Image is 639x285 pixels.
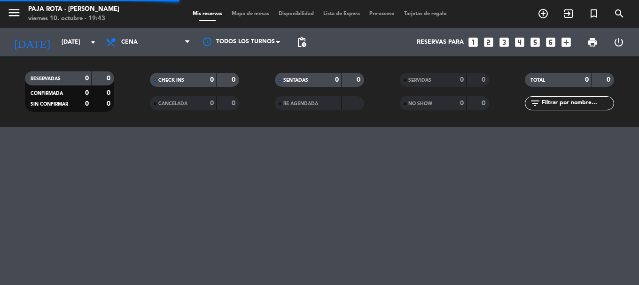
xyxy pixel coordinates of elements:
strong: 0 [357,77,362,83]
i: filter_list [530,98,541,109]
span: Mis reservas [188,11,227,16]
span: Disponibilidad [274,11,319,16]
i: add_box [560,36,572,48]
i: [DATE] [7,32,57,53]
div: LOG OUT [606,28,632,56]
span: CHECK INS [158,78,184,83]
div: PAJA ROTA - [PERSON_NAME] [28,5,119,14]
span: CANCELADA [158,101,187,106]
span: SERVIDAS [408,78,431,83]
span: CONFIRMADA [31,91,63,96]
strong: 0 [85,100,89,107]
button: menu [7,6,21,23]
span: RESERVADAS [31,77,61,81]
i: looks_two [483,36,495,48]
i: looks_6 [545,36,557,48]
i: looks_5 [529,36,541,48]
strong: 0 [585,77,589,83]
input: Filtrar por nombre... [541,98,614,108]
span: NO SHOW [408,101,432,106]
strong: 0 [107,90,112,96]
strong: 0 [85,75,89,82]
strong: 0 [607,77,612,83]
strong: 0 [460,100,464,107]
span: Lista de Espera [319,11,365,16]
div: viernes 10. octubre - 19:43 [28,14,119,23]
span: RE AGENDADA [283,101,318,106]
i: arrow_drop_down [87,37,99,48]
strong: 0 [460,77,464,83]
span: Mapa de mesas [227,11,274,16]
span: print [587,37,598,48]
strong: 0 [482,77,487,83]
i: looks_one [467,36,479,48]
strong: 0 [85,90,89,96]
strong: 0 [482,100,487,107]
i: turned_in_not [588,8,600,19]
strong: 0 [335,77,339,83]
i: looks_4 [514,36,526,48]
strong: 0 [232,100,237,107]
i: power_settings_new [613,37,624,48]
span: Reservas para [417,39,464,46]
i: exit_to_app [563,8,574,19]
span: Cena [121,39,138,46]
strong: 0 [107,100,112,107]
strong: 0 [107,75,112,82]
span: Tarjetas de regalo [399,11,452,16]
i: search [614,8,625,19]
i: looks_3 [498,36,510,48]
span: Pre-acceso [365,11,399,16]
i: add_circle_outline [538,8,549,19]
span: pending_actions [296,37,307,48]
span: SIN CONFIRMAR [31,102,68,107]
i: menu [7,6,21,20]
strong: 0 [210,77,214,83]
span: SENTADAS [283,78,308,83]
strong: 0 [232,77,237,83]
span: TOTAL [530,78,545,83]
strong: 0 [210,100,214,107]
